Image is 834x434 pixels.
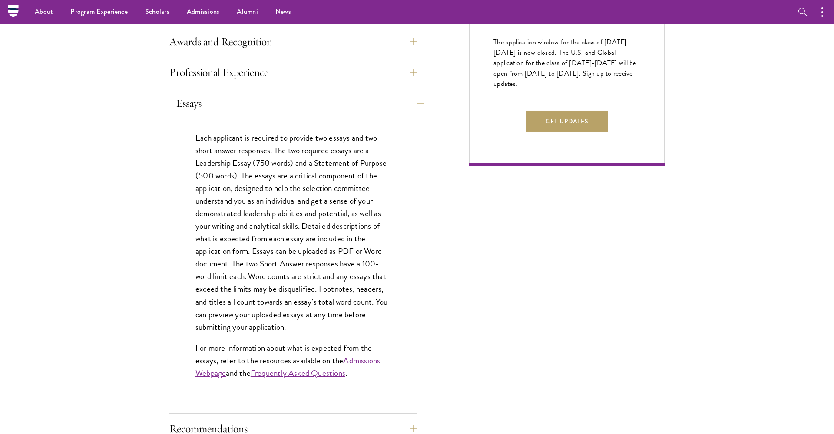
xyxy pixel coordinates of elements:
button: Awards and Recognition [169,31,417,52]
a: Admissions Webpage [195,354,380,379]
p: Each applicant is required to provide two essays and two short answer responses. The two required... [195,132,391,333]
button: Essays [176,93,424,114]
span: The application window for the class of [DATE]-[DATE] is now closed. The U.S. and Global applicat... [493,37,636,89]
button: Get Updates [526,111,608,132]
button: Professional Experience [169,62,417,83]
p: For more information about what is expected from the essays, refer to the resources available on ... [195,342,391,379]
a: Frequently Asked Questions [251,367,345,379]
